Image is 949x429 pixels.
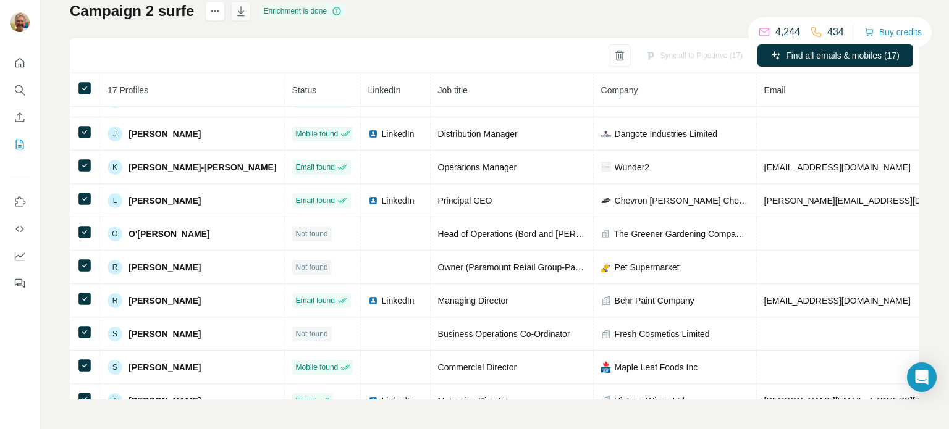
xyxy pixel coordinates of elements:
[615,394,685,407] span: Vintage Wines Ltd
[129,228,210,240] span: O'[PERSON_NAME]
[368,396,378,406] img: LinkedIn logo
[864,23,922,41] button: Buy credits
[615,328,710,340] span: Fresh Cosmetics Limited
[764,162,911,172] span: [EMAIL_ADDRESS][DOMAIN_NAME]
[438,162,517,172] span: Operations Manager
[601,162,611,172] img: company-logo
[601,196,611,206] img: company-logo
[296,162,335,173] span: Email found
[438,85,468,95] span: Job title
[382,128,415,140] span: LinkedIn
[129,161,277,173] span: [PERSON_NAME]-[PERSON_NAME]
[296,362,339,373] span: Mobile found
[108,327,122,341] div: S
[438,296,508,306] span: Managing Director
[757,44,913,67] button: Find all emails & mobiles (17)
[10,79,30,101] button: Search
[368,196,378,206] img: LinkedIn logo
[615,294,694,307] span: Behr Paint Company
[259,4,345,19] div: Enrichment is done
[129,328,201,340] span: [PERSON_NAME]
[438,262,633,272] span: Owner (Paramount Retail Group-Parent Company)
[368,85,401,95] span: LinkedIn
[438,196,492,206] span: Principal CEO
[764,85,786,95] span: Email
[10,245,30,267] button: Dashboard
[296,128,339,140] span: Mobile found
[129,361,201,373] span: [PERSON_NAME]
[601,85,638,95] span: Company
[108,260,122,275] div: R
[615,128,718,140] span: Dangote Industries Limited
[615,194,749,207] span: Chevron [PERSON_NAME] Chemical Company
[129,261,201,273] span: [PERSON_NAME]
[438,396,508,406] span: Managing Director
[10,106,30,128] button: Enrich CSV
[601,361,611,373] img: company-logo
[438,329,570,339] span: Business Operations Co-Ordinator
[382,294,415,307] span: LinkedIn
[601,262,611,272] img: company-logo
[907,362,937,392] div: Open Intercom Messenger
[382,194,415,207] span: LinkedIn
[10,272,30,294] button: Feedback
[10,191,30,213] button: Use Surfe on LinkedIn
[205,1,225,21] button: actions
[296,262,328,273] span: Not found
[108,393,122,408] div: T
[108,293,122,308] div: R
[764,296,911,306] span: [EMAIL_ADDRESS][DOMAIN_NAME]
[129,394,201,407] span: [PERSON_NAME]
[129,128,201,140] span: [PERSON_NAME]
[10,12,30,32] img: Avatar
[615,361,698,373] span: Maple Leaf Foods Inc
[108,227,122,241] div: O
[601,129,611,139] img: company-logo
[108,360,122,375] div: S
[615,161,650,173] span: Wunder2
[615,261,680,273] span: Pet Supermarket
[10,52,30,74] button: Quick start
[296,328,328,339] span: Not found
[438,362,517,372] span: Commercial Director
[129,294,201,307] span: [PERSON_NAME]
[108,127,122,141] div: J
[108,85,148,95] span: 17 Profiles
[438,129,518,139] span: Distribution Manager
[108,193,122,208] div: L
[296,195,335,206] span: Email found
[10,218,30,240] button: Use Surfe API
[292,85,317,95] span: Status
[786,49,900,62] span: Find all emails & mobiles (17)
[129,194,201,207] span: [PERSON_NAME]
[438,229,700,239] span: Head of Operations (Bord and [PERSON_NAME] -Parent Company)
[10,133,30,156] button: My lists
[108,160,122,175] div: K
[382,394,415,407] span: LinkedIn
[296,295,335,306] span: Email found
[70,1,194,21] h1: Campaign 2 surfe
[775,25,800,40] p: 4,244
[368,296,378,306] img: LinkedIn logo
[614,228,748,240] span: The Greener Gardening Company Ltd
[827,25,844,40] p: 434
[296,228,328,239] span: Not found
[296,395,317,406] span: Found
[368,129,378,139] img: LinkedIn logo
